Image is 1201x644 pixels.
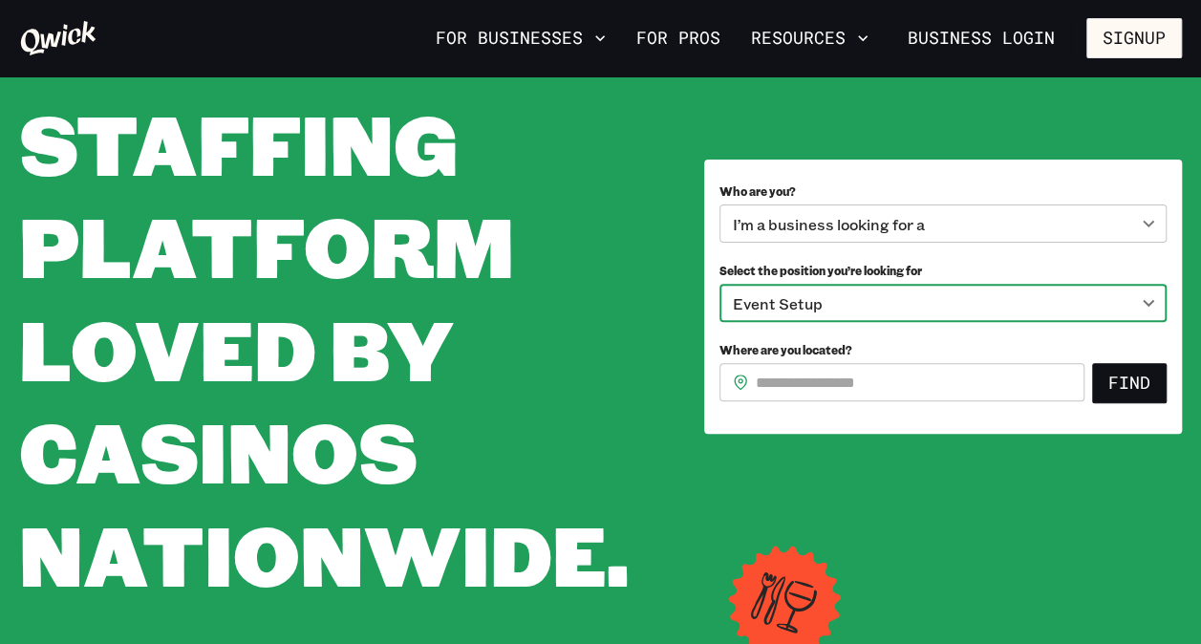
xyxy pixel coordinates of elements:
a: For Pros [629,22,728,54]
div: Event Setup [719,284,1167,322]
button: Signup [1086,18,1182,58]
a: Business Login [891,18,1071,58]
button: Resources [743,22,876,54]
span: Who are you? [719,183,796,199]
span: Select the position you’re looking for [719,263,922,278]
button: Find [1092,363,1167,403]
button: For Businesses [428,22,613,54]
span: Where are you located? [719,342,852,357]
div: I’m a business looking for a [719,204,1167,243]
